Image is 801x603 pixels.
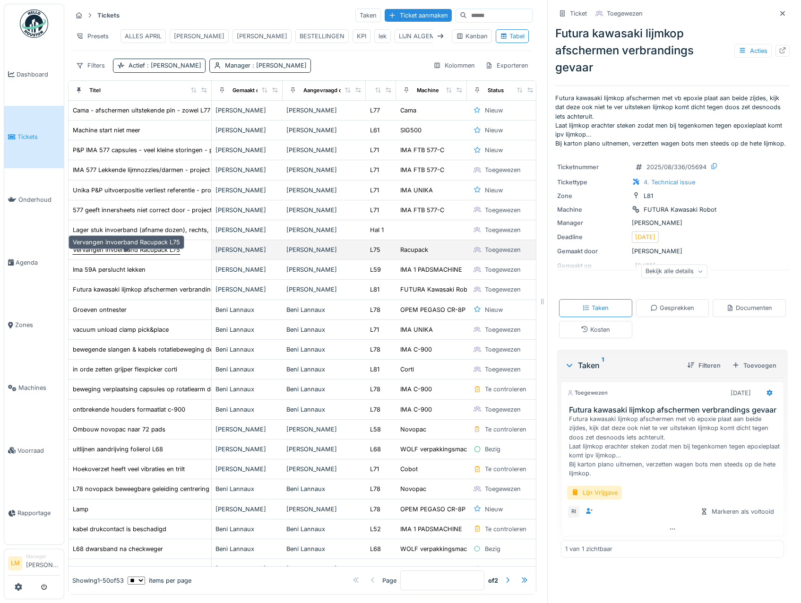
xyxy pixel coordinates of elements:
div: WOLF verpakkingsmachine [400,544,479,553]
div: Ticket aanmaken [385,9,452,22]
div: Beni Lannaux [286,385,362,394]
div: L71 [370,465,379,474]
div: Thermieken plaatsen [73,564,132,573]
div: [PERSON_NAME] [215,445,279,454]
div: RI [567,505,580,518]
div: IMA 577 Lekkende lijmnozzles/darmen - project FPFH [73,165,228,174]
div: Groeven ontnester [73,305,127,314]
h3: Futura kawasaki lijmkop afschermen verbrandings gevaar [569,405,780,414]
div: Manager [225,61,307,70]
div: L78 [370,405,380,414]
div: Novopac [400,484,426,493]
div: Kosten [581,325,610,334]
div: [PERSON_NAME] [286,285,362,294]
div: L71 [370,146,379,155]
div: Te controleren [485,525,526,534]
div: [PERSON_NAME] [215,225,279,234]
div: Ima 59A perslucht lekken [73,265,146,274]
div: OPEM PEGASO CR-8P [400,305,465,314]
div: Beni Lannaux [215,365,279,374]
div: bewegende slangen & kabels rotatiebeweging deponering links & rechts schuren overal tegen en trek... [73,345,416,354]
div: Beni Lannaux [215,325,279,334]
div: L71 [370,325,379,334]
div: [PERSON_NAME] [215,245,279,254]
div: [PERSON_NAME] [174,32,224,41]
div: Gesprekken [650,303,694,312]
div: Beni Lannaux [215,484,279,493]
div: Toegewezen [485,265,521,274]
div: Toegewezen [485,365,521,374]
span: Zones [15,320,60,329]
div: Toegewezen [485,484,521,493]
div: [PERSON_NAME] [286,165,362,174]
div: Toegewezen [485,325,521,334]
div: Nieuw [485,305,503,314]
div: [PERSON_NAME] [286,465,362,474]
a: Dashboard [4,43,64,106]
div: Toegewezen [607,9,643,18]
a: Rapportage [4,482,64,545]
div: IMA FTB 577-C [400,146,444,155]
div: Beni Lannaux [215,525,279,534]
div: L75 [370,245,380,254]
div: Beni Lannaux [286,544,362,553]
div: Te controleren [485,385,526,394]
div: Toegewezen [485,345,521,354]
div: Beni Lannaux [215,385,279,394]
div: 000 - Niet in de lijst [400,564,457,573]
div: L77 [370,106,380,115]
a: Tickets [4,106,64,169]
span: Tickets [17,132,60,141]
div: [PERSON_NAME] [215,265,279,274]
span: Dashboard [17,70,60,79]
div: items per page [128,576,191,585]
span: Agenda [16,258,60,267]
div: [PERSON_NAME] [286,106,362,115]
div: L78 [370,385,380,394]
div: Taken [565,360,680,371]
div: [PERSON_NAME] [286,186,362,195]
div: [PERSON_NAME] [215,206,279,215]
div: [PERSON_NAME] [286,505,362,514]
div: IMA UNIKA [400,325,433,334]
div: L81 [644,191,653,200]
div: Taken [355,9,381,22]
div: Toegewezen [485,225,521,234]
div: Unika P&P uitvoerpositie verliest referentie - project FPFH [73,186,239,195]
div: [PERSON_NAME] [237,32,287,41]
div: WOLF verpakkingsmachine [400,445,479,454]
div: Filters [72,59,109,72]
div: in orde zetten grijper flexpicker corti [73,365,177,374]
div: Beni Lannaux [286,405,362,414]
div: FUTURA Kawasaki Robot [400,285,473,294]
div: [DATE] [731,388,751,397]
div: Nieuw [485,126,503,135]
div: Titel [89,86,101,95]
div: Acties [734,44,772,58]
div: Nieuw [485,146,503,155]
div: Te controleren [485,465,526,474]
div: L68 [370,544,381,553]
div: [PERSON_NAME] [215,106,279,115]
div: L71 [370,186,379,195]
div: Machine start niet meer [73,126,140,135]
div: IMA 1 PADSMACHINE [400,265,462,274]
div: ontbrekende houders formaatlat c-900 [73,405,185,414]
div: Lamp [73,505,88,514]
div: Beni Lannaux [286,325,362,334]
div: Futura kawasaki lijmkop afschermen verbrandings gevaar [73,285,239,294]
div: Manager [26,553,60,560]
div: Presets [72,29,113,43]
div: Machine [417,86,439,95]
div: Exporteren [481,59,533,72]
div: Beni Lannaux [215,305,279,314]
div: Bezig [485,544,500,553]
p: Futura kawasaki lijmkop afschermen met vb epoxie plaat aan beide zijdes, kijk dat deze ook niet t... [555,94,790,148]
div: Toegewezen [485,165,521,174]
div: L78 [370,505,380,514]
div: L78 [370,305,380,314]
span: : [PERSON_NAME] [145,62,201,69]
div: IMA C-900 [400,385,432,394]
div: Beyers Koffie [370,564,408,573]
div: Gemaakt door [233,86,268,95]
